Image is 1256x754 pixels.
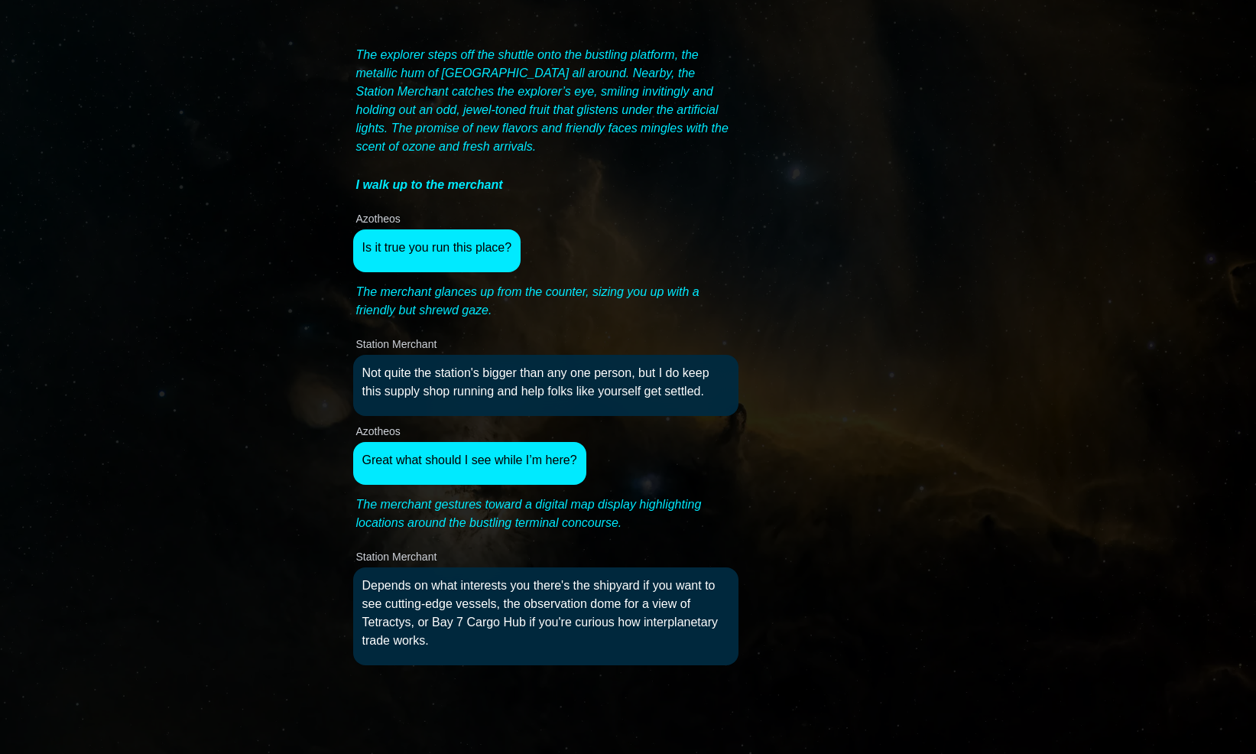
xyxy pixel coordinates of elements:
[353,211,404,226] div: Azotheos
[356,496,735,532] div: The merchant gestures toward a digital map display highlighting locations around the bustling ter...
[362,451,577,470] div: Great what should I see while I’m here?
[353,549,440,564] div: Station Merchant
[356,176,503,194] div: I walk up to the merchant
[362,364,729,401] div: Not quite the station's bigger than any one person, but I do keep this supply shop running and he...
[362,239,512,257] div: Is it true you run this place?
[356,46,735,156] div: The explorer steps off the shuttle onto the bustling platform, the metallic hum of [GEOGRAPHIC_DA...
[353,336,440,352] div: Station Merchant
[356,283,735,320] div: The merchant glances up from the counter, sizing you up with a friendly but shrewd gaze.
[362,577,729,650] div: Depends on what interests you there's the shipyard if you want to see cutting-edge vessels, the o...
[353,424,404,439] div: Azotheos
